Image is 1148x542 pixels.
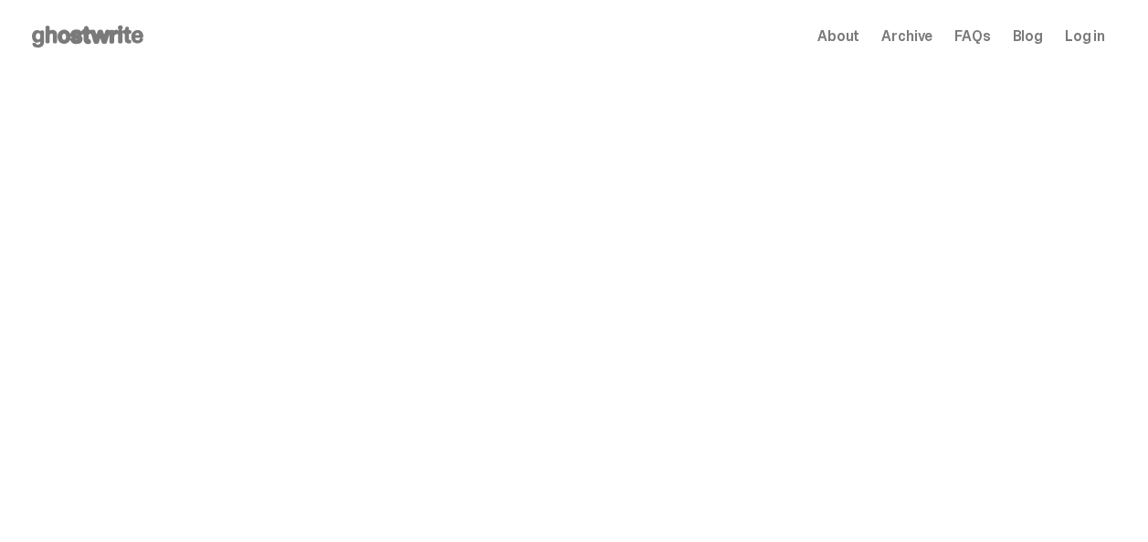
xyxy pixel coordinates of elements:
[954,29,990,44] a: FAQs
[817,29,859,44] a: About
[1065,29,1105,44] a: Log in
[1013,29,1043,44] a: Blog
[881,29,932,44] a: Archive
